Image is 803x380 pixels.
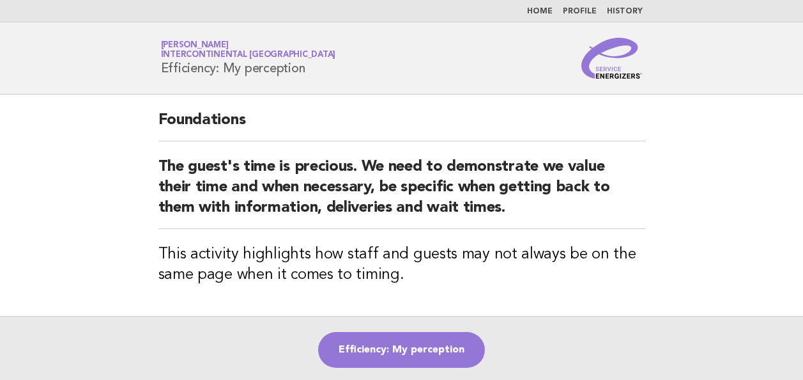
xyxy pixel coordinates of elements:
h2: The guest's time is precious. We need to demonstrate we value their time and when necessary, be s... [158,157,645,229]
img: Service Energizers [581,38,643,79]
a: Efficiency: My perception [318,332,485,368]
h3: This activity highlights how staff and guests may not always be on the same page when it comes to... [158,244,645,285]
a: History [607,8,643,15]
a: Profile [563,8,597,15]
a: [PERSON_NAME]InterContinental [GEOGRAPHIC_DATA] [161,41,336,59]
h2: Foundations [158,110,645,141]
a: Home [527,8,553,15]
span: InterContinental [GEOGRAPHIC_DATA] [161,51,336,59]
h1: Efficiency: My perception [161,42,336,75]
